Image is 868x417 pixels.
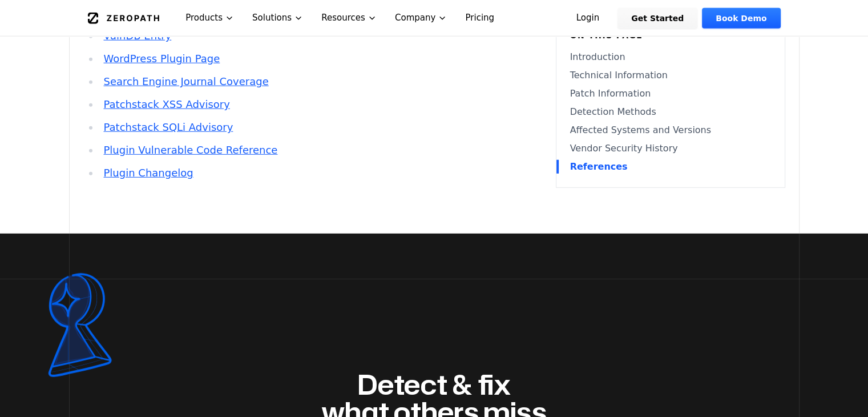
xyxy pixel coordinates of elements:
a: Affected Systems and Versions [570,123,771,137]
a: Patchstack XSS Advisory [103,98,229,110]
a: WordPress Plugin Page [103,53,220,65]
a: Get Started [617,8,697,29]
a: Patchstack SQLi Advisory [103,121,233,133]
a: Login [563,8,613,29]
a: Vendor Security History [570,142,771,155]
a: Plugin Changelog [103,167,193,179]
a: Technical Information [570,69,771,82]
a: References [570,160,771,174]
a: Introduction [570,50,771,64]
a: Detection Methods [570,105,771,119]
a: Patch Information [570,87,771,101]
a: Plugin Vulnerable Code Reference [103,144,277,156]
a: Search Engine Journal Coverage [103,75,268,87]
a: Book Demo [702,8,780,29]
